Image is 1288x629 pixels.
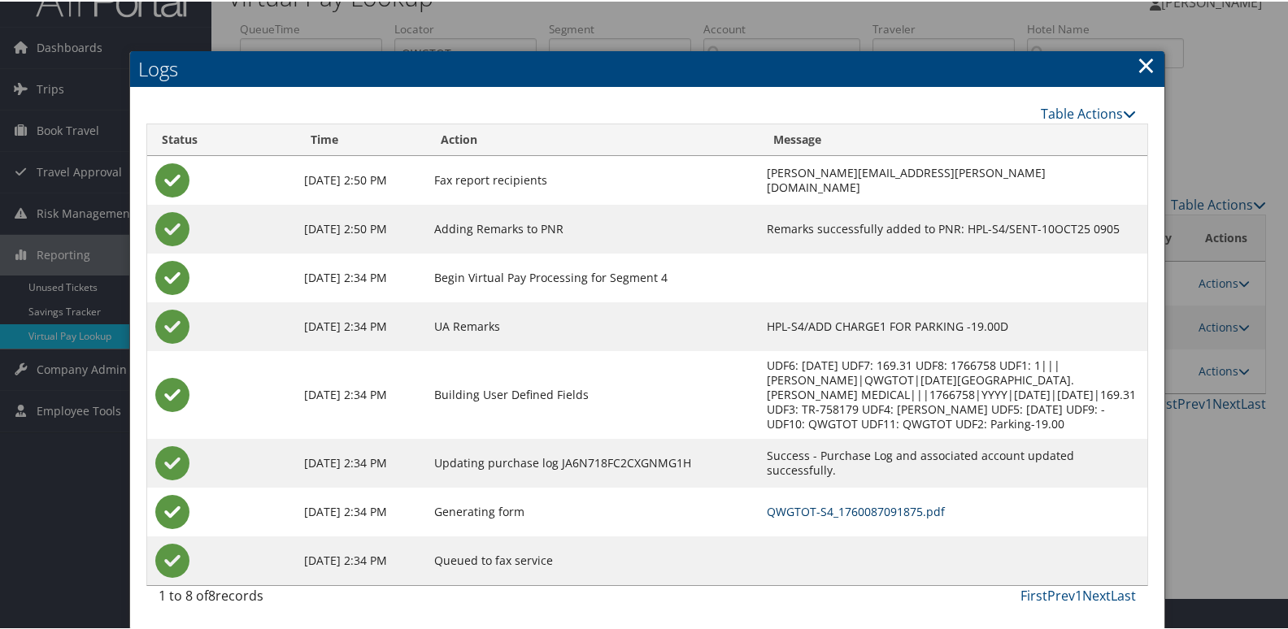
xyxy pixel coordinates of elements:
[208,585,215,603] span: 8
[159,584,385,612] div: 1 to 8 of records
[426,154,759,203] td: Fax report recipients
[426,349,759,437] td: Building User Defined Fields
[767,502,945,518] a: QWGTOT-S4_1760087091875.pdf
[759,349,1147,437] td: UDF6: [DATE] UDF7: 169.31 UDF8: 1766758 UDF1: 1|||[PERSON_NAME]|QWGTOT|[DATE][GEOGRAPHIC_DATA]. [...
[1137,47,1155,80] a: Close
[1020,585,1047,603] a: First
[759,154,1147,203] td: [PERSON_NAME][EMAIL_ADDRESS][PERSON_NAME][DOMAIN_NAME]
[130,50,1164,85] h2: Logs
[426,123,759,154] th: Action: activate to sort column ascending
[1041,103,1136,121] a: Table Actions
[426,486,759,535] td: Generating form
[426,437,759,486] td: Updating purchase log JA6N718FC2CXGNMG1H
[759,203,1147,252] td: Remarks successfully added to PNR: HPL-S4/SENT-10OCT25 0905
[1082,585,1111,603] a: Next
[296,154,426,203] td: [DATE] 2:50 PM
[759,301,1147,349] td: HPL-S4/ADD CHARGE1 FOR PARKING -19.00D
[759,123,1147,154] th: Message: activate to sort column ascending
[759,437,1147,486] td: Success - Purchase Log and associated account updated successfully.
[426,252,759,301] td: Begin Virtual Pay Processing for Segment 4
[1111,585,1136,603] a: Last
[296,535,426,583] td: [DATE] 2:34 PM
[296,437,426,486] td: [DATE] 2:34 PM
[296,301,426,349] td: [DATE] 2:34 PM
[1075,585,1082,603] a: 1
[426,203,759,252] td: Adding Remarks to PNR
[296,123,426,154] th: Time: activate to sort column ascending
[1047,585,1075,603] a: Prev
[296,349,426,437] td: [DATE] 2:34 PM
[426,535,759,583] td: Queued to fax service
[296,486,426,535] td: [DATE] 2:34 PM
[296,252,426,301] td: [DATE] 2:34 PM
[426,301,759,349] td: UA Remarks
[296,203,426,252] td: [DATE] 2:50 PM
[147,123,296,154] th: Status: activate to sort column ascending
